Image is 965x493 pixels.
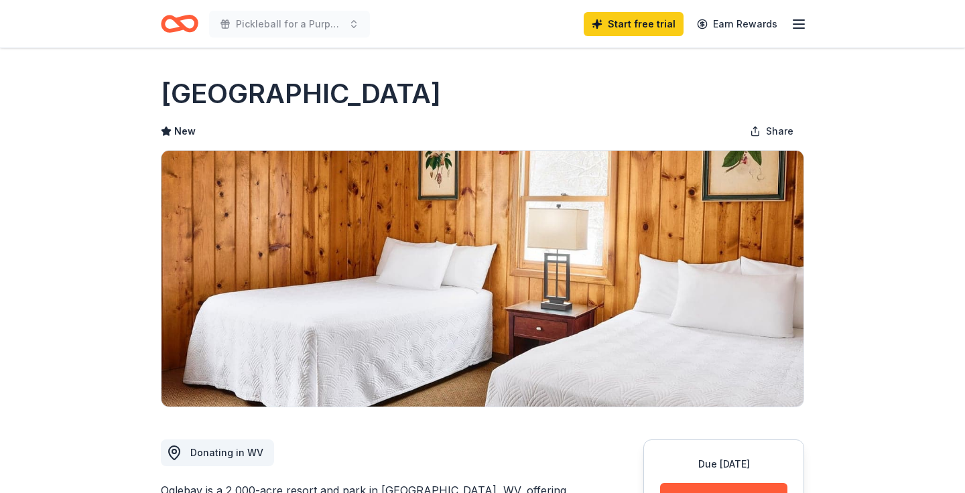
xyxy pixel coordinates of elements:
[209,11,370,38] button: Pickleball for a Purpose
[584,12,684,36] a: Start free trial
[190,447,263,458] span: Donating in WV
[689,12,785,36] a: Earn Rewards
[161,8,198,40] a: Home
[161,75,441,113] h1: [GEOGRAPHIC_DATA]
[739,118,804,145] button: Share
[660,456,787,472] div: Due [DATE]
[174,123,196,139] span: New
[236,16,343,32] span: Pickleball for a Purpose
[162,151,803,407] img: Image for Oglebay Park Resort
[766,123,793,139] span: Share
